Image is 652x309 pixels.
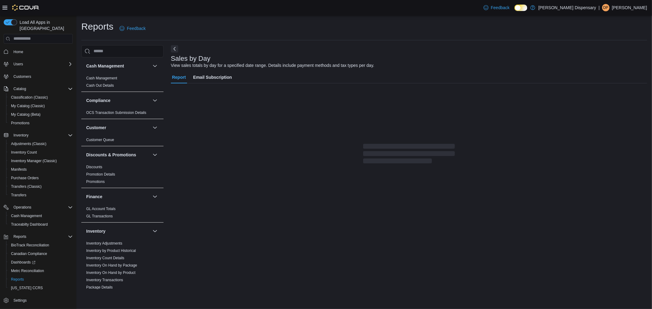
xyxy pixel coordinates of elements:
a: BioTrack Reconciliation [9,242,52,249]
span: Customer Queue [86,137,114,142]
button: Canadian Compliance [6,249,75,258]
a: Traceabilty Dashboard [9,221,50,228]
a: Inventory by Product Historical [86,249,136,253]
span: Washington CCRS [9,284,73,292]
span: Canadian Compliance [11,251,47,256]
span: Dashboards [11,260,35,265]
button: Home [1,47,75,56]
button: Purchase Orders [6,174,75,182]
div: Compliance [81,109,164,119]
span: Inventory Transactions [86,278,123,282]
button: BioTrack Reconciliation [6,241,75,249]
a: Promotions [86,180,105,184]
a: Dashboards [9,259,38,266]
span: [US_STATE] CCRS [11,285,43,290]
button: Customer [86,125,150,131]
span: My Catalog (Classic) [11,104,45,108]
div: Customer [81,136,164,146]
a: Promotion Details [86,172,115,176]
a: Transfers (Classic) [9,183,44,190]
span: Inventory Manager (Classic) [11,158,57,163]
span: DP [603,4,609,11]
span: Transfers [9,191,73,199]
span: Feedback [127,25,146,31]
span: Purchase Orders [11,176,39,180]
h3: Discounts & Promotions [86,152,136,158]
input: Dark Mode [514,5,527,11]
a: Canadian Compliance [9,250,50,257]
a: Settings [11,297,29,304]
span: Cash Management [9,212,73,220]
span: Inventory Count Details [86,256,124,260]
button: Inventory Count [6,148,75,157]
span: Customers [13,74,31,79]
span: Email Subscription [193,71,232,83]
span: Traceabilty Dashboard [9,221,73,228]
a: Home [11,48,26,56]
span: Transfers [11,193,26,198]
button: Adjustments (Classic) [6,140,75,148]
span: Inventory Count [11,150,37,155]
span: Load All Apps in [GEOGRAPHIC_DATA] [17,19,73,31]
span: OCS Transaction Submission Details [86,110,146,115]
span: Adjustments (Classic) [9,140,73,147]
a: Discounts [86,165,102,169]
span: Inventory Count [9,149,73,156]
button: Users [11,60,25,68]
button: Users [1,60,75,68]
span: My Catalog (Beta) [9,111,73,118]
a: Feedback [117,22,148,35]
span: Discounts [86,165,102,169]
div: Discounts & Promotions [81,163,164,188]
a: Inventory Count [9,149,39,156]
button: Discounts & Promotions [151,151,159,158]
a: Metrc Reconciliation [9,267,46,274]
button: Reports [6,275,75,284]
div: Finance [81,205,164,222]
span: Inventory [13,133,28,138]
button: Inventory [1,131,75,140]
span: Loading [363,145,455,165]
a: Cash Management [9,212,44,220]
span: Promotions [86,179,105,184]
span: Home [11,48,73,56]
button: Discounts & Promotions [86,152,150,158]
button: Inventory Manager (Classic) [6,157,75,165]
span: Reports [13,234,26,239]
a: GL Account Totals [86,207,116,211]
button: Catalog [1,85,75,93]
a: Inventory Count Details [86,256,124,260]
span: Manifests [9,166,73,173]
button: Finance [86,194,150,200]
span: Reports [11,277,24,282]
p: | [599,4,600,11]
a: Cash Out Details [86,83,114,88]
button: My Catalog (Classic) [6,102,75,110]
a: Purchase Orders [9,174,41,182]
span: Inventory On Hand by Product [86,270,135,275]
h3: Sales by Day [171,55,211,62]
a: Package Details [86,285,113,289]
p: [PERSON_NAME] [612,4,647,11]
span: Settings [13,298,27,303]
span: Adjustments (Classic) [11,141,46,146]
span: Report [172,71,186,83]
span: My Catalog (Beta) [11,112,41,117]
h3: Inventory [86,228,105,234]
a: Inventory Manager (Classic) [9,157,59,165]
h3: Customer [86,125,106,131]
button: Operations [1,203,75,212]
a: Inventory On Hand by Package [86,263,137,267]
button: Inventory [86,228,150,234]
span: Promotions [9,119,73,127]
a: Transfers [9,191,29,199]
span: Traceabilty Dashboard [11,222,48,227]
button: Next [171,45,178,53]
span: Feedback [491,5,510,11]
h3: Cash Management [86,63,124,69]
a: Promotions [9,119,32,127]
button: Cash Management [86,63,150,69]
